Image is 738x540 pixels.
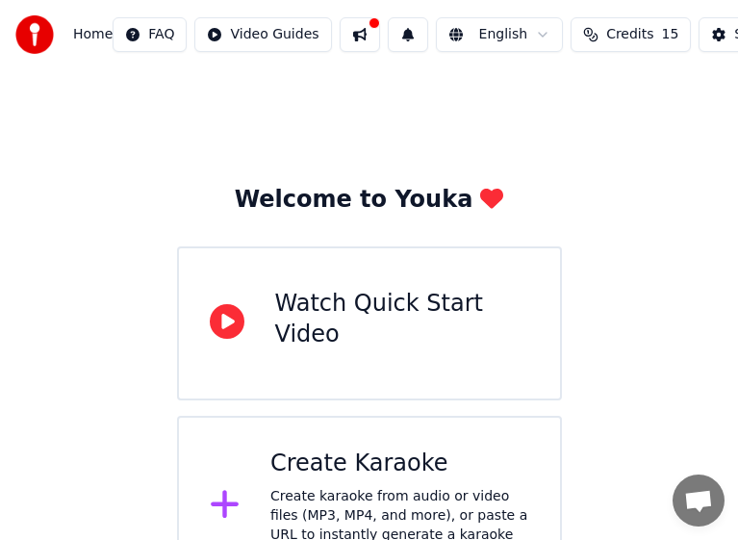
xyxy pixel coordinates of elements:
[73,25,113,44] span: Home
[662,25,679,44] span: 15
[235,185,504,216] div: Welcome to Youka
[15,15,54,54] img: youka
[194,17,331,52] button: Video Guides
[73,25,113,44] nav: breadcrumb
[606,25,653,44] span: Credits
[270,449,529,479] div: Create Karaoke
[113,17,187,52] button: FAQ
[275,289,529,350] div: Watch Quick Start Video
[571,17,691,52] button: Credits15
[673,475,725,527] div: Open chat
